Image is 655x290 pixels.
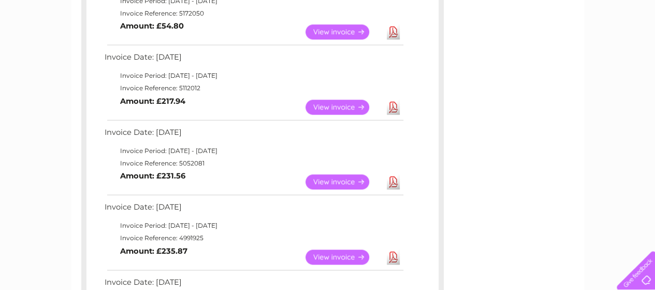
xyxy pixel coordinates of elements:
[102,50,405,70] td: Invoice Date: [DATE]
[460,5,531,18] a: 0333 014 3131
[120,21,184,31] b: Amount: £54.80
[102,126,405,145] td: Invoice Date: [DATE]
[102,157,405,170] td: Invoice Reference: 5052081
[23,27,76,59] img: logo.png
[102,200,405,219] td: Invoice Date: [DATE]
[387,250,400,265] a: Download
[387,24,400,39] a: Download
[102,145,405,157] td: Invoice Period: [DATE] - [DATE]
[102,7,405,20] td: Invoice Reference: 5172050
[305,100,382,115] a: View
[120,96,185,106] b: Amount: £217.94
[387,174,400,189] a: Download
[305,250,382,265] a: View
[305,24,382,39] a: View
[387,100,400,115] a: Download
[102,70,405,82] td: Invoice Period: [DATE] - [DATE]
[83,6,573,50] div: Clear Business is a trading name of Verastar Limited (registered in [GEOGRAPHIC_DATA] No. 3667643...
[305,174,382,189] a: View
[102,232,405,244] td: Invoice Reference: 4991925
[120,246,187,256] b: Amount: £235.87
[102,219,405,232] td: Invoice Period: [DATE] - [DATE]
[473,44,492,52] a: Water
[621,44,645,52] a: Log out
[586,44,612,52] a: Contact
[120,171,185,181] b: Amount: £231.56
[499,44,521,52] a: Energy
[102,82,405,94] td: Invoice Reference: 5112012
[565,44,580,52] a: Blog
[528,44,559,52] a: Telecoms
